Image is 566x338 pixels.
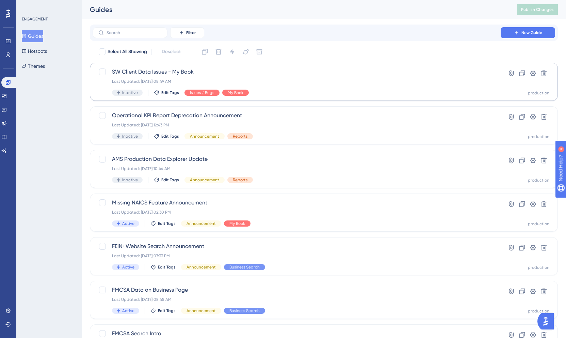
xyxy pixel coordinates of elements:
[158,308,176,313] span: Edit Tags
[112,199,481,207] span: Missing NAICS Feature Announcement
[528,178,549,183] div: production
[112,253,481,259] div: Last Updated: [DATE] 07:33 PM
[158,264,176,270] span: Edit Tags
[187,308,216,313] span: Announcement
[190,177,219,183] span: Announcement
[112,155,481,163] span: AMS Production Data Explorer Update
[112,242,481,250] span: FEIN+Website Search Announcement
[122,264,134,270] span: Active
[517,4,558,15] button: Publish Changes
[122,90,138,95] span: Inactive
[528,134,549,139] div: production
[156,46,187,58] button: Deselect
[229,308,260,313] span: Business Search
[528,265,549,270] div: production
[158,221,176,226] span: Edit Tags
[229,264,260,270] span: Business Search
[16,2,43,10] span: Need Help?
[190,134,219,139] span: Announcement
[112,329,481,338] span: FMCSA Search Intro
[528,308,549,314] div: production
[229,221,245,226] span: My Book
[122,221,134,226] span: Active
[233,177,247,183] span: Reports
[186,30,196,35] span: Filter
[154,134,179,139] button: Edit Tags
[112,122,481,128] div: Last Updated: [DATE] 12:43 PM
[228,90,243,95] span: My Book
[154,177,179,183] button: Edit Tags
[528,90,549,96] div: production
[187,221,216,226] span: Announcement
[170,27,204,38] button: Filter
[108,48,147,56] span: Select All Showing
[521,7,554,12] span: Publish Changes
[161,134,179,139] span: Edit Tags
[150,308,176,313] button: Edit Tags
[122,134,138,139] span: Inactive
[150,264,176,270] button: Edit Tags
[162,48,181,56] span: Deselect
[22,16,48,22] div: ENGAGEMENT
[154,90,179,95] button: Edit Tags
[90,5,500,14] div: Guides
[112,111,481,120] span: Operational KPI Report Deprecation Announcement
[112,68,481,76] span: SW Client Data Issues - My Book
[112,79,481,84] div: Last Updated: [DATE] 08:49 AM
[122,177,138,183] span: Inactive
[122,308,134,313] span: Active
[528,221,549,227] div: production
[501,27,555,38] button: New Guide
[161,177,179,183] span: Edit Tags
[112,210,481,215] div: Last Updated: [DATE] 02:30 PM
[47,3,49,9] div: 4
[22,30,43,42] button: Guides
[233,134,247,139] span: Reports
[112,297,481,302] div: Last Updated: [DATE] 08:45 AM
[187,264,216,270] span: Announcement
[112,166,481,171] div: Last Updated: [DATE] 10:44 AM
[107,30,162,35] input: Search
[22,60,45,72] button: Themes
[190,90,214,95] span: Issues / Bugs
[150,221,176,226] button: Edit Tags
[112,286,481,294] span: FMCSA Data on Business Page
[22,45,47,57] button: Hotspots
[521,30,542,35] span: New Guide
[537,311,558,332] iframe: UserGuiding AI Assistant Launcher
[161,90,179,95] span: Edit Tags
